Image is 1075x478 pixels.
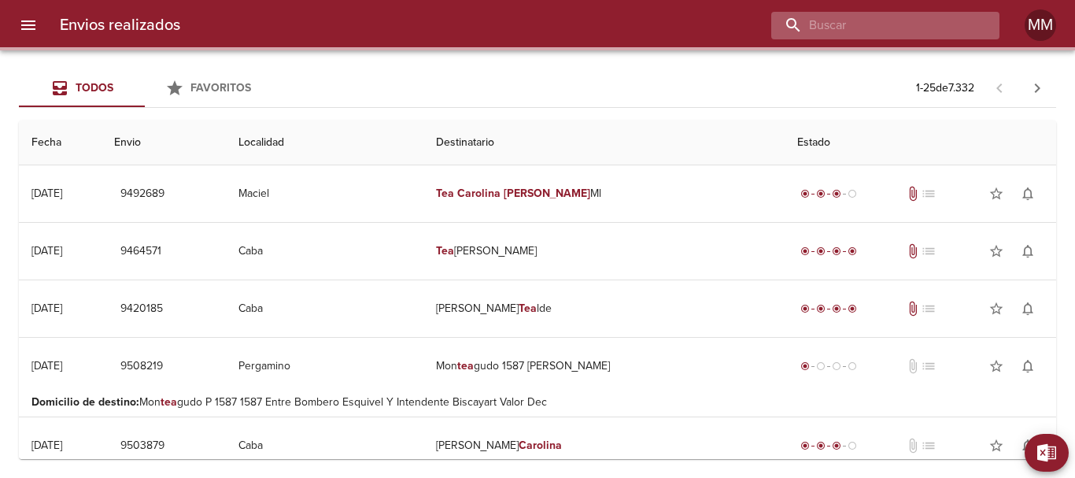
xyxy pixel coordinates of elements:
span: radio_button_unchecked [848,361,857,371]
input: buscar [771,12,973,39]
button: 9503879 [114,432,171,461]
span: Pagina anterior [981,80,1018,95]
td: Maciel [226,165,423,222]
div: [DATE] [31,359,62,372]
span: No tiene documentos adjuntos [905,358,921,374]
div: Generado [797,358,860,374]
span: radio_button_checked [816,189,826,198]
em: Tea [519,302,537,315]
td: Caba [226,223,423,280]
div: En viaje [797,438,860,454]
p: Mon gudo P 1587 1587 Entre Bombero Esquivel Y Intendente Biscayart Valor Dec [31,395,1044,410]
span: Tiene documentos adjuntos [905,301,921,317]
span: No tiene documentos adjuntos [905,438,921,454]
th: Estado [785,120,1056,165]
td: [PERSON_NAME] [423,417,785,474]
span: notifications_none [1020,438,1036,454]
em: tea [161,395,177,409]
span: 9420185 [120,299,163,319]
span: radio_button_checked [848,304,857,313]
span: radio_button_unchecked [816,361,826,371]
span: radio_button_checked [800,246,810,256]
button: Activar notificaciones [1012,178,1044,209]
em: Carolina [519,439,562,452]
td: Pergamino [226,338,423,395]
button: 9508219 [114,352,169,381]
span: star_border [988,243,1004,259]
button: 9464571 [114,237,168,266]
p: 1 - 25 de 7.332 [916,80,974,96]
h6: Envios realizados [60,13,180,38]
span: star_border [988,301,1004,317]
span: No tiene pedido asociado [921,438,936,454]
span: 9464571 [120,242,161,261]
div: Entregado [797,243,860,259]
span: Tiene documentos adjuntos [905,186,921,202]
button: Activar notificaciones [1012,235,1044,267]
th: Destinatario [423,120,785,165]
button: Activar notificaciones [1012,430,1044,461]
button: Activar notificaciones [1012,293,1044,324]
span: notifications_none [1020,301,1036,317]
em: tea [457,359,474,372]
span: radio_button_checked [800,304,810,313]
button: 9492689 [114,180,171,209]
em: [PERSON_NAME] [504,187,591,200]
div: Entregado [797,301,860,317]
span: notifications_none [1020,358,1036,374]
span: No tiene pedido asociado [921,186,936,202]
span: No tiene pedido asociado [921,301,936,317]
span: radio_button_checked [848,246,857,256]
span: No tiene pedido asociado [921,358,936,374]
th: Localidad [226,120,423,165]
th: Envio [102,120,225,165]
em: Tea [436,187,454,200]
span: radio_button_unchecked [848,189,857,198]
span: 9508219 [120,357,163,376]
span: radio_button_checked [800,361,810,371]
span: 9503879 [120,436,164,456]
span: radio_button_checked [832,246,841,256]
div: [DATE] [31,187,62,200]
button: Agregar a favoritos [981,178,1012,209]
span: Pagina siguiente [1018,69,1056,107]
span: radio_button_checked [816,246,826,256]
button: Agregar a favoritos [981,350,1012,382]
em: Tea [436,244,454,258]
div: MM [1025,9,1056,41]
button: Agregar a favoritos [981,235,1012,267]
button: menu [9,6,47,44]
span: Todos [76,81,113,94]
span: radio_button_checked [800,189,810,198]
span: radio_button_checked [800,441,810,450]
span: 9492689 [120,184,164,204]
span: radio_button_checked [832,189,841,198]
td: [PERSON_NAME] [423,223,785,280]
td: Caba [226,417,423,474]
span: Favoritos [190,81,251,94]
td: Ml [423,165,785,222]
button: Agregar a favoritos [981,293,1012,324]
span: Tiene documentos adjuntos [905,243,921,259]
td: [PERSON_NAME] lde [423,280,785,337]
div: Abrir información de usuario [1025,9,1056,41]
td: Caba [226,280,423,337]
div: [DATE] [31,302,62,315]
td: Mon gudo 1587 [PERSON_NAME] [423,338,785,395]
span: star_border [988,438,1004,454]
button: Agregar a favoritos [981,430,1012,461]
span: radio_button_checked [816,304,826,313]
span: radio_button_unchecked [848,441,857,450]
button: 9420185 [114,295,169,324]
button: Exportar Excel [1025,434,1069,472]
span: radio_button_checked [832,304,841,313]
span: radio_button_unchecked [832,361,841,371]
span: No tiene pedido asociado [921,243,936,259]
em: Carolina [457,187,501,200]
button: Activar notificaciones [1012,350,1044,382]
span: star_border [988,358,1004,374]
div: [DATE] [31,244,62,258]
span: notifications_none [1020,243,1036,259]
span: notifications_none [1020,186,1036,202]
b: Domicilio de destino : [31,395,139,409]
